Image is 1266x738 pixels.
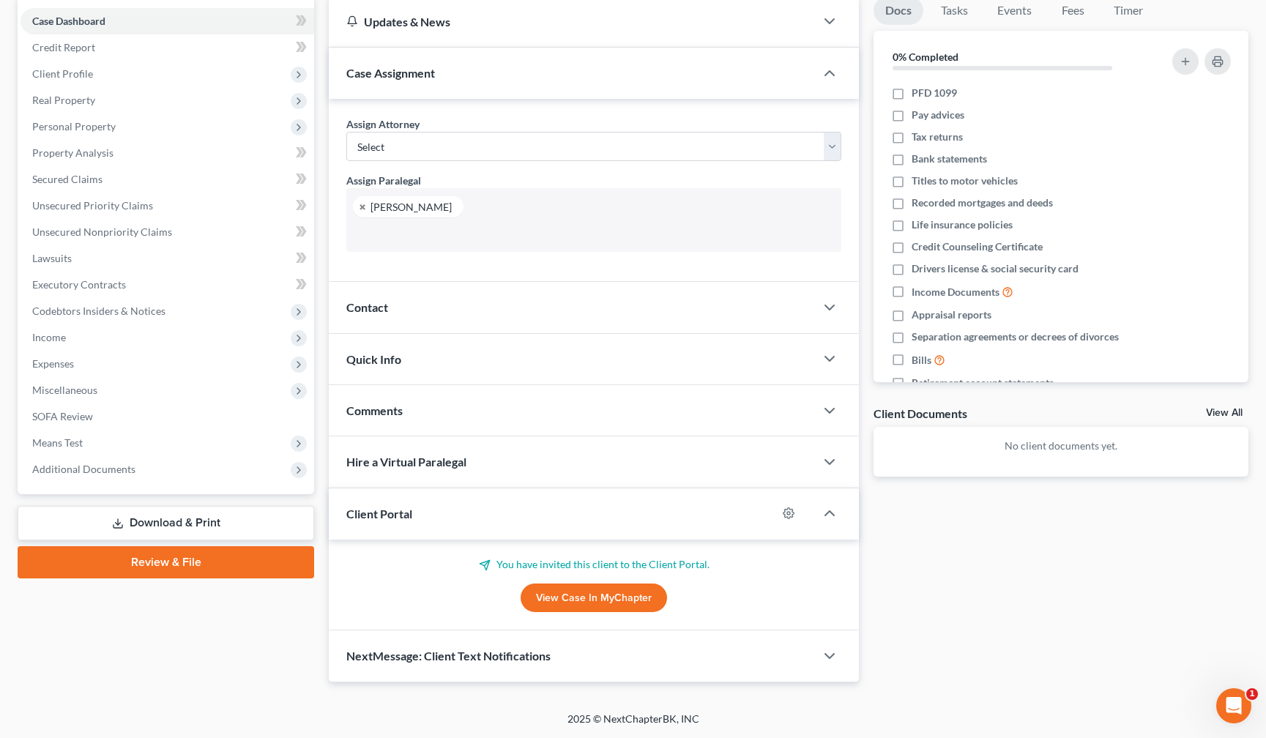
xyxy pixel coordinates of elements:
label: Assign Attorney [346,116,420,132]
span: Additional Documents [32,463,135,475]
span: Drivers license & social security card [912,261,1079,276]
span: 1 [1246,688,1258,700]
span: Recorded mortgages and deeds [912,195,1053,210]
a: Executory Contracts [21,272,314,298]
span: Bills [912,353,931,368]
strong: 0% Completed [893,51,958,63]
span: Income Documents [912,285,999,299]
div: Updates & News [346,14,797,29]
span: NextMessage: Client Text Notifications [346,649,551,663]
a: Unsecured Priority Claims [21,193,314,219]
a: View All [1206,408,1243,418]
span: Contact [346,300,388,314]
span: SOFA Review [32,410,93,422]
span: Income [32,331,66,343]
a: Lawsuits [21,245,314,272]
a: SOFA Review [21,403,314,430]
span: Credit Counseling Certificate [912,239,1043,254]
label: Assign Paralegal [346,173,421,188]
span: Secured Claims [32,173,103,185]
span: Expenses [32,357,74,370]
a: Credit Report [21,34,314,61]
a: Case Dashboard [21,8,314,34]
span: Comments [346,403,403,417]
span: Pay advices [912,108,964,122]
a: Secured Claims [21,166,314,193]
span: Lawsuits [32,252,72,264]
span: Case Dashboard [32,15,105,27]
span: Retirement account statements [912,376,1054,390]
span: Quick Info [346,352,401,366]
iframe: Intercom live chat [1216,688,1251,723]
span: Separation agreements or decrees of divorces [912,329,1119,344]
p: You have invited this client to the Client Portal. [346,557,841,572]
span: Executory Contracts [32,278,126,291]
span: Means Test [32,436,83,449]
span: Client Portal [346,507,412,521]
span: Titles to motor vehicles [912,174,1018,188]
p: No client documents yet. [885,439,1237,453]
span: Credit Report [32,41,95,53]
span: Unsecured Priority Claims [32,199,153,212]
div: 2025 © NextChapterBK, INC [216,712,1051,738]
span: Personal Property [32,120,116,133]
a: Property Analysis [21,140,314,166]
span: Hire a Virtual Paralegal [346,455,466,469]
span: Life insurance policies [912,217,1013,232]
span: PFD 1099 [912,86,957,100]
span: Case Assignment [346,66,435,80]
a: View Case in MyChapter [521,584,667,613]
span: Client Profile [32,67,93,80]
span: Appraisal reports [912,307,991,322]
span: Codebtors Insiders & Notices [32,305,165,317]
a: Download & Print [18,506,314,540]
div: Client Documents [874,406,967,421]
span: Unsecured Nonpriority Claims [32,225,172,238]
a: Review & File [18,546,314,578]
span: Tax returns [912,130,963,144]
a: Unsecured Nonpriority Claims [21,219,314,245]
span: Real Property [32,94,95,106]
span: Miscellaneous [32,384,97,396]
div: [PERSON_NAME] [371,202,452,212]
span: Bank statements [912,152,987,166]
span: Property Analysis [32,146,113,159]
